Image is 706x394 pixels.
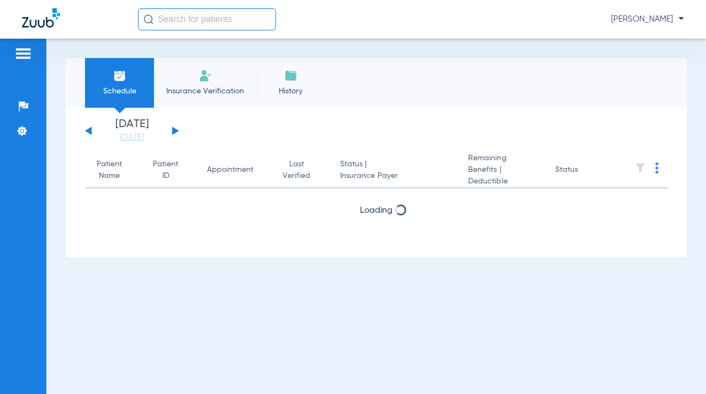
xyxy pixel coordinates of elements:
span: Loading [360,235,392,244]
img: Schedule [113,69,126,82]
div: Appointment [207,164,253,176]
div: Patient ID [152,159,189,182]
img: filter.svg [635,162,646,174]
th: Status | [331,153,459,188]
span: Deductible [468,176,538,187]
li: [DATE] [99,119,165,143]
span: History [264,86,317,97]
th: Remaining Benefits | [459,153,546,188]
span: Schedule [93,86,146,97]
img: group-dot-blue.svg [655,162,659,174]
a: [DATE] [99,132,165,143]
img: Zuub Logo [22,8,60,28]
input: Search for patients [138,8,276,30]
div: Patient Name [94,159,135,182]
span: [PERSON_NAME] [611,14,684,25]
img: Manual Insurance Verification [199,69,212,82]
img: History [284,69,298,82]
div: Last Verified [281,159,312,182]
div: Patient Name [94,159,125,182]
img: hamburger-icon [14,47,32,60]
div: Patient ID [152,159,179,182]
span: Insurance Verification [162,86,248,97]
div: Appointment [207,164,264,176]
span: Loading [360,206,392,215]
th: Status [546,153,621,188]
div: Last Verified [281,159,322,182]
img: Search Icon [144,14,153,24]
span: Insurance Payer [340,170,450,182]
